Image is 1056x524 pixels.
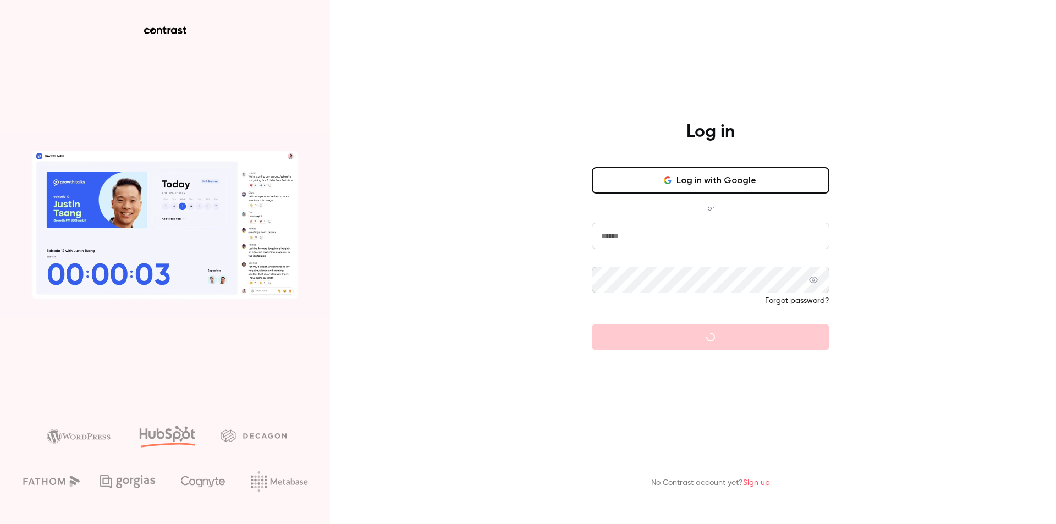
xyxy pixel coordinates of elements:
img: decagon [221,429,287,442]
h4: Log in [686,121,735,143]
a: Forgot password? [765,297,829,305]
span: or [702,202,720,214]
p: No Contrast account yet? [651,477,770,489]
button: Log in with Google [592,167,829,194]
a: Sign up [743,479,770,487]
